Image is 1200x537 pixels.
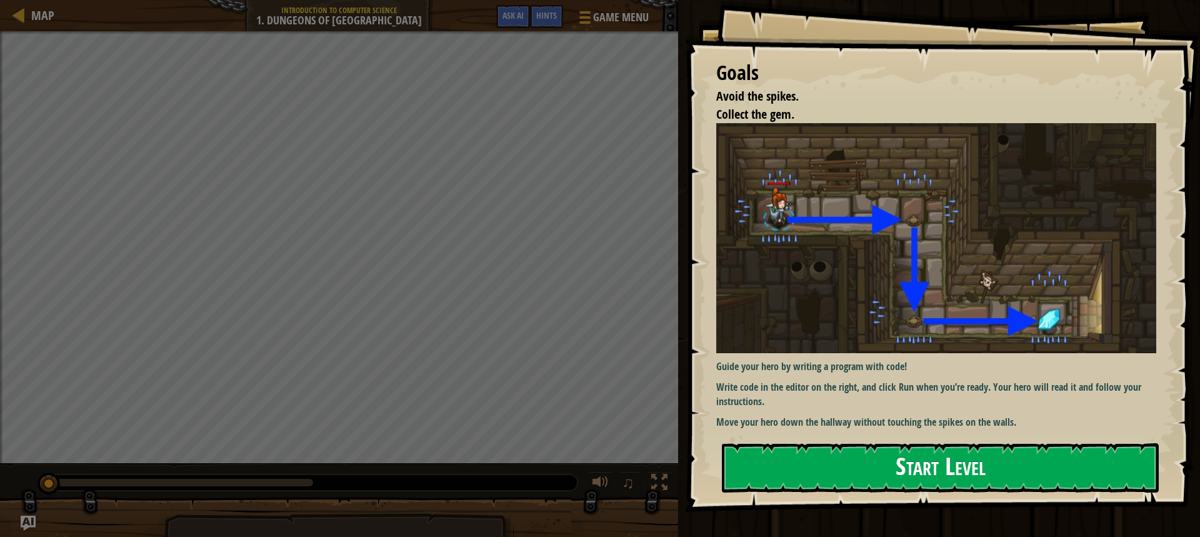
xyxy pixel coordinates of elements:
[716,123,1166,353] img: Dungeons of kithgard
[701,88,1153,106] li: Avoid the spikes.
[502,9,524,21] span: Ask AI
[722,443,1159,493] button: Start Level
[716,59,1156,88] div: Goals
[716,380,1166,409] p: Write code in the editor on the right, and click Run when you’re ready. Your hero will read it an...
[622,473,634,492] span: ♫
[21,516,36,531] button: Ask AI
[25,7,54,24] a: Map
[31,7,54,24] span: Map
[647,471,672,497] button: Toggle fullscreen
[716,88,799,104] span: Avoid the spikes.
[593,9,649,26] span: Game Menu
[716,415,1166,429] p: Move your hero down the hallway without touching the spikes on the walls.
[716,106,794,123] span: Collect the gem.
[569,5,656,34] button: Game Menu
[701,106,1153,124] li: Collect the gem.
[588,471,613,497] button: Adjust volume
[716,359,1166,374] p: Guide your hero by writing a program with code!
[619,471,641,497] button: ♫
[536,9,557,21] span: Hints
[496,5,530,28] button: Ask AI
